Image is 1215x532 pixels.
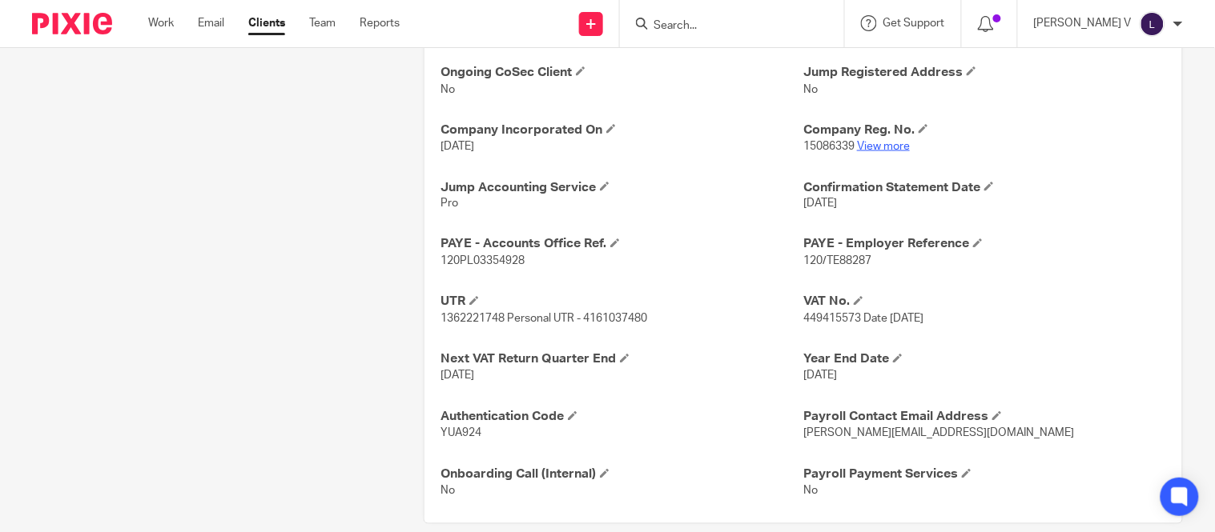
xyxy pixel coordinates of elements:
[441,141,474,152] span: [DATE]
[441,179,803,196] h4: Jump Accounting Service
[803,236,1166,253] h4: PAYE - Employer Reference
[803,198,837,210] span: [DATE]
[441,198,458,210] span: Pro
[441,314,647,325] span: 1362221748 Personal UTR - 4161037480
[441,256,525,267] span: 120PL03354928
[441,428,481,439] span: YUA924
[803,466,1166,483] h4: Payroll Payment Services
[1140,11,1165,37] img: svg%3E
[309,15,336,31] a: Team
[441,370,474,382] span: [DATE]
[883,18,945,29] span: Get Support
[441,64,803,81] h4: Ongoing CoSec Client
[198,15,224,31] a: Email
[441,236,803,253] h4: PAYE - Accounts Office Ref.
[441,466,803,483] h4: Onboarding Call (Internal)
[857,141,910,152] a: View more
[803,351,1166,368] h4: Year End Date
[803,64,1166,81] h4: Jump Registered Address
[148,15,174,31] a: Work
[32,13,112,34] img: Pixie
[803,122,1166,138] h4: Company Reg. No.
[803,486,818,497] span: No
[441,294,803,310] h4: UTR
[248,15,285,31] a: Clients
[360,15,400,31] a: Reports
[803,256,871,267] span: 120/TE88287
[441,84,455,95] span: No
[441,409,803,426] h4: Authentication Code
[652,19,796,34] input: Search
[441,486,455,497] span: No
[803,428,1074,439] span: [PERSON_NAME][EMAIL_ADDRESS][DOMAIN_NAME]
[803,141,855,152] span: 15086339
[1034,15,1132,31] p: [PERSON_NAME] V
[803,294,1166,310] h4: VAT No.
[441,351,803,368] h4: Next VAT Return Quarter End
[803,314,923,325] span: 449415573 Date [DATE]
[803,179,1166,196] h4: Confirmation Statement Date
[803,84,818,95] span: No
[441,122,803,138] h4: Company Incorporated On
[803,370,837,382] span: [DATE]
[803,409,1166,426] h4: Payroll Contact Email Address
